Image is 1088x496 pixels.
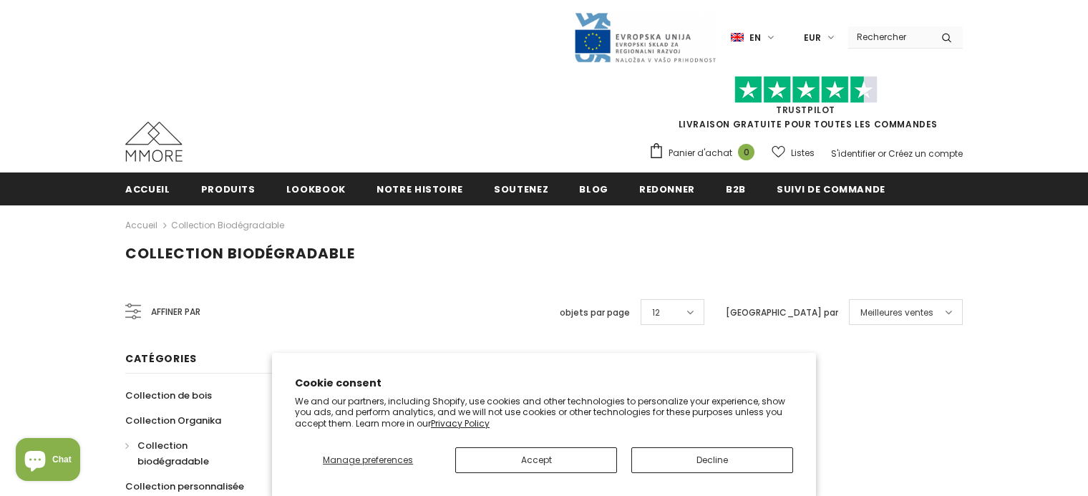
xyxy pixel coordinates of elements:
[749,31,761,45] span: en
[772,140,815,165] a: Listes
[652,306,660,320] span: 12
[323,454,413,466] span: Manage preferences
[377,183,463,196] span: Notre histoire
[579,172,608,205] a: Blog
[726,306,838,320] label: [GEOGRAPHIC_DATA] par
[295,447,441,473] button: Manage preferences
[125,172,170,205] a: Accueil
[777,172,885,205] a: Suivi de commande
[125,480,244,493] span: Collection personnalisée
[791,146,815,160] span: Listes
[125,383,212,408] a: Collection de bois
[125,414,221,427] span: Collection Organika
[848,26,931,47] input: Search Site
[431,417,490,429] a: Privacy Policy
[494,183,548,196] span: soutenez
[125,408,221,433] a: Collection Organika
[573,31,717,43] a: Javni Razpis
[125,243,355,263] span: Collection biodégradable
[125,217,157,234] a: Accueil
[731,31,744,44] img: i-lang-1.png
[295,396,793,429] p: We and our partners, including Shopify, use cookies and other technologies to personalize your ex...
[286,183,346,196] span: Lookbook
[777,183,885,196] span: Suivi de commande
[726,183,746,196] span: B2B
[171,219,284,231] a: Collection biodégradable
[878,147,886,160] span: or
[125,389,212,402] span: Collection de bois
[151,304,200,320] span: Affiner par
[286,172,346,205] a: Lookbook
[125,183,170,196] span: Accueil
[125,433,260,474] a: Collection biodégradable
[726,172,746,205] a: B2B
[579,183,608,196] span: Blog
[137,439,209,468] span: Collection biodégradable
[734,76,878,104] img: Faites confiance aux étoiles pilotes
[669,146,732,160] span: Panier d'achat
[649,82,963,130] span: LIVRAISON GRATUITE POUR TOUTES LES COMMANDES
[639,172,695,205] a: Redonner
[639,183,695,196] span: Redonner
[295,376,793,391] h2: Cookie consent
[573,11,717,64] img: Javni Razpis
[631,447,793,473] button: Decline
[11,438,84,485] inbox-online-store-chat: Shopify online store chat
[125,351,197,366] span: Catégories
[649,142,762,164] a: Panier d'achat 0
[125,122,183,162] img: Cas MMORE
[776,104,835,116] a: TrustPilot
[831,147,875,160] a: S'identifier
[804,31,821,45] span: EUR
[560,306,630,320] label: objets par page
[494,172,548,205] a: soutenez
[860,306,933,320] span: Meilleures ventes
[738,144,754,160] span: 0
[377,172,463,205] a: Notre histoire
[455,447,617,473] button: Accept
[201,172,256,205] a: Produits
[201,183,256,196] span: Produits
[888,147,963,160] a: Créez un compte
